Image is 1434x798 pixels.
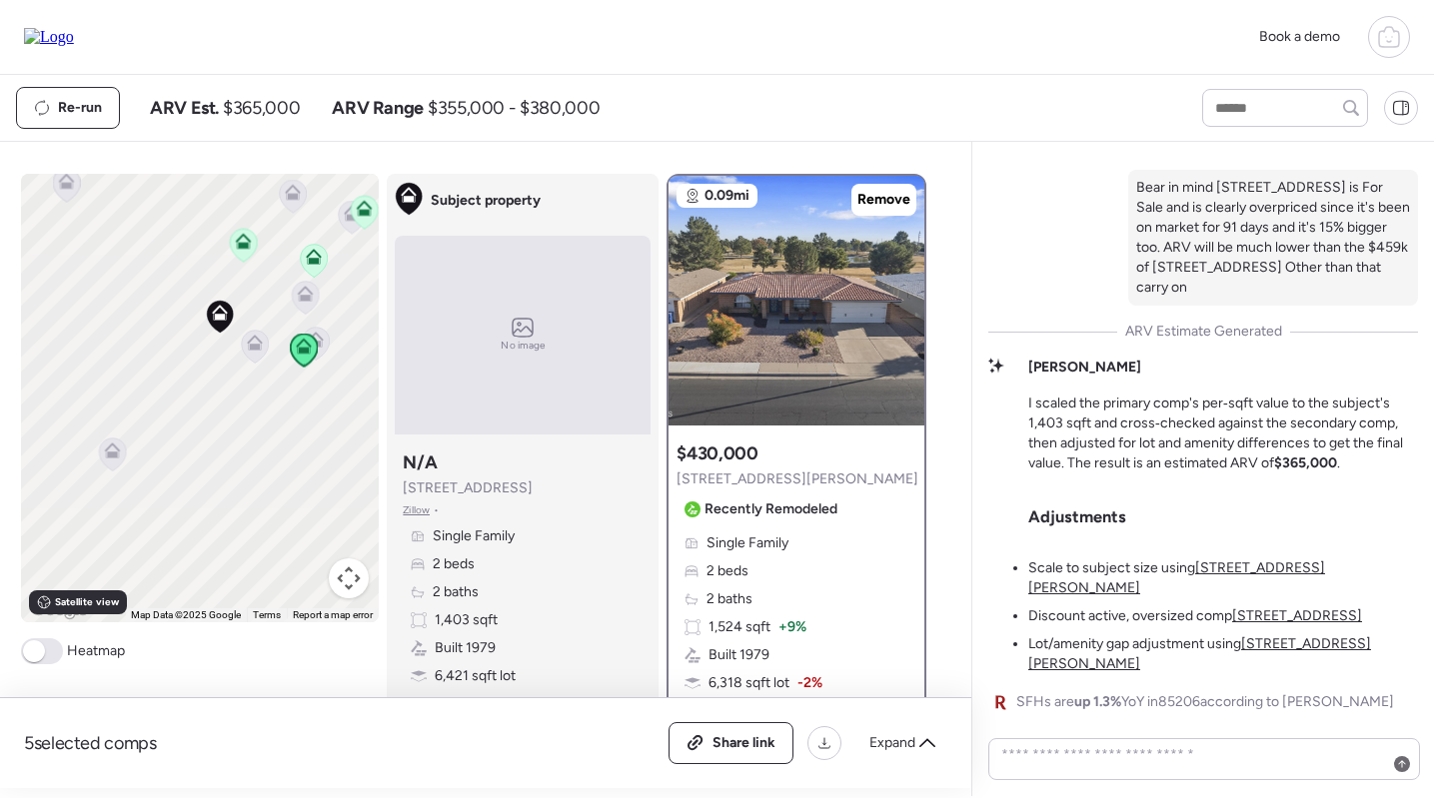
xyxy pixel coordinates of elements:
li: Scale to subject size using [1028,558,1418,598]
span: 6,318 sqft lot [709,673,789,693]
a: [STREET_ADDRESS] [1232,607,1362,624]
span: Satellite view [55,594,119,610]
img: Google [26,596,92,622]
span: $365,000 [223,96,300,120]
span: 6,421 sqft lot [435,666,516,686]
span: Built 1979 [435,638,496,658]
a: Report a map error [293,609,373,620]
h3: $430,000 [677,441,757,465]
span: Expand [869,733,915,753]
img: Logo [24,28,74,46]
span: No image [501,338,545,354]
span: ARV Range [332,96,424,120]
span: 2 baths [707,589,752,609]
span: Remove [857,190,910,210]
span: Book a demo [1259,28,1340,45]
span: Share link [713,733,775,753]
span: Built 1979 [709,645,769,665]
strong: [PERSON_NAME] [1028,359,1141,376]
h3: Adjustments [1028,506,1126,526]
span: [STREET_ADDRESS] [403,478,533,498]
button: Map camera controls [329,558,369,598]
span: Garage [435,694,481,714]
span: up 1.3% [1074,693,1121,710]
span: Recently Remodeled [705,499,837,519]
span: • [434,502,439,518]
span: Map Data ©2025 Google [131,609,241,620]
span: 1,524 sqft [709,617,770,637]
span: $355,000 - $380,000 [428,96,600,120]
li: Lot/amenity gap adjustment using [1028,634,1418,674]
span: 0.09mi [705,186,749,206]
span: 2 beds [707,561,748,581]
h3: N/A [403,450,437,474]
span: Heatmap [67,641,125,661]
span: [STREET_ADDRESS][PERSON_NAME] [677,469,918,489]
span: + 9% [778,617,806,637]
p: I scaled the primary comp's per‑sqft value to the subject's 1,403 sqft and cross‑checked against ... [1028,394,1418,473]
span: Zillow [403,502,430,518]
span: Single Family [707,533,788,553]
p: Bear in mind [STREET_ADDRESS] is For Sale and is clearly overpriced since it's been on market for... [1136,178,1410,298]
span: SFHs are YoY in 85206 according to [PERSON_NAME] [1016,692,1394,712]
a: Open this area in Google Maps (opens a new window) [26,596,92,622]
span: Subject property [431,191,541,211]
span: ARV Estimate Generated [1125,322,1282,342]
span: Re-run [58,98,102,118]
span: 2 baths [433,582,479,602]
span: -2% [797,673,822,693]
li: Discount active, oversized comp [1028,606,1362,626]
span: ARV Est. [150,96,219,120]
strong: $365,000 [1274,454,1337,471]
span: 2 beds [433,554,475,574]
span: 5 selected comps [24,731,157,755]
a: Terms (opens in new tab) [253,609,281,620]
span: 1,403 sqft [435,610,498,630]
span: Single Family [433,526,515,546]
